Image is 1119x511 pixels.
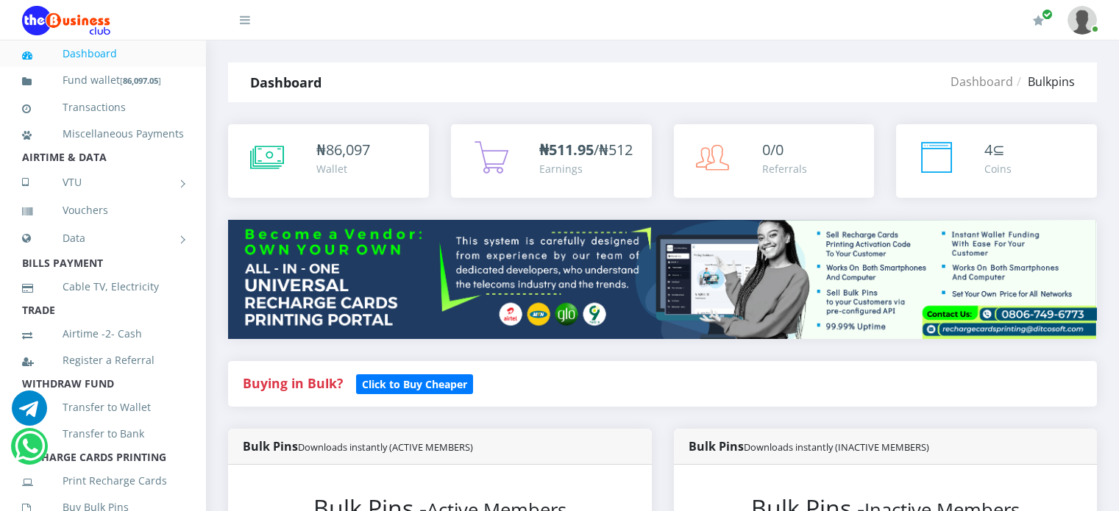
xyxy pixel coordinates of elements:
[362,377,467,391] b: Click to Buy Cheaper
[539,140,594,160] b: ₦511.95
[744,440,929,454] small: Downloads instantly (INACTIVE MEMBERS)
[243,374,343,392] strong: Buying in Bulk?
[22,343,184,377] a: Register a Referral
[762,140,784,160] span: 0/0
[22,390,184,424] a: Transfer to Wallet
[22,6,110,35] img: Logo
[250,74,322,91] strong: Dashboard
[22,417,184,451] a: Transfer to Bank
[123,75,158,86] b: 86,097.05
[984,140,992,160] span: 4
[15,440,45,464] a: Chat for support
[22,37,184,71] a: Dashboard
[120,75,161,86] small: [ ]
[22,193,184,227] a: Vouchers
[689,438,929,454] strong: Bulk Pins
[674,124,875,198] a: 0/0 Referrals
[22,220,184,257] a: Data
[22,63,184,98] a: Fund wallet[86,097.05]
[22,164,184,201] a: VTU
[22,317,184,351] a: Airtime -2- Cash
[1033,15,1044,26] i: Renew/Upgrade Subscription
[298,440,473,454] small: Downloads instantly (ACTIVE MEMBERS)
[22,117,184,151] a: Miscellaneous Payments
[228,124,429,198] a: ₦86,097 Wallet
[316,139,370,161] div: ₦
[316,161,370,176] div: Wallet
[539,161,633,176] div: Earnings
[243,438,473,454] strong: Bulk Pins
[539,140,633,160] span: /₦512
[22,270,184,304] a: Cable TV, Electricity
[12,401,47,426] a: Chat for support
[22,464,184,498] a: Print Recharge Cards
[951,74,1013,90] a: Dashboard
[356,374,473,392] a: Click to Buy Cheaper
[22,90,184,124] a: Transactions
[1068,6,1097,35] img: User
[1013,73,1075,90] li: Bulkpins
[984,139,1012,161] div: ⊆
[984,161,1012,176] div: Coins
[326,140,370,160] span: 86,097
[228,220,1097,339] img: multitenant_rcp.png
[762,161,807,176] div: Referrals
[451,124,652,198] a: ₦511.95/₦512 Earnings
[1042,9,1053,20] span: Renew/Upgrade Subscription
